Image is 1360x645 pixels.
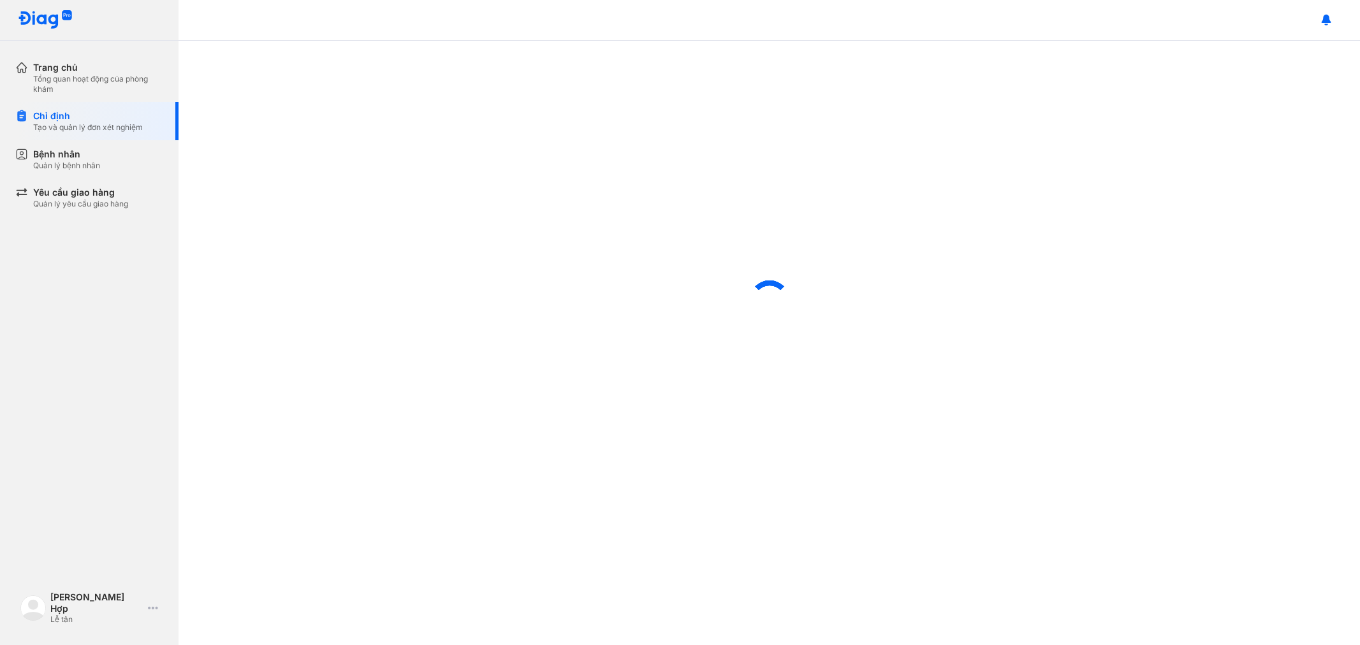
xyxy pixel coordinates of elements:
[33,74,163,94] div: Tổng quan hoạt động của phòng khám
[33,148,100,161] div: Bệnh nhân
[50,591,143,614] div: [PERSON_NAME] Hợp
[33,61,163,74] div: Trang chủ
[20,595,46,621] img: logo
[33,161,100,171] div: Quản lý bệnh nhân
[33,110,143,122] div: Chỉ định
[50,614,143,625] div: Lễ tân
[18,10,73,30] img: logo
[33,186,128,199] div: Yêu cầu giao hàng
[33,199,128,209] div: Quản lý yêu cầu giao hàng
[33,122,143,133] div: Tạo và quản lý đơn xét nghiệm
